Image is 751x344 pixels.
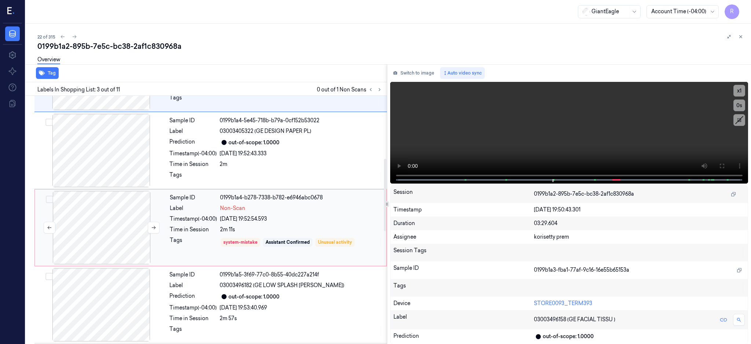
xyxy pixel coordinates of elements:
[45,119,53,126] button: Select row
[37,34,55,40] span: 22 of 315
[220,194,382,202] div: 0199b1a4-b278-7338-b782-e6946abc0678
[393,247,534,258] div: Session Tags
[393,264,534,276] div: Sample ID
[393,233,534,241] div: Assignee
[170,204,217,212] div: Label
[534,300,745,307] div: STORE0093_TERM393
[534,266,629,274] span: 0199b1a3-fba1-77af-9c16-16e55b65153a
[169,282,217,289] div: Label
[393,313,534,326] div: Label
[393,220,534,227] div: Duration
[393,206,534,214] div: Timestamp
[170,226,217,233] div: Time in Session
[169,127,217,135] div: Label
[534,220,745,227] div: 03:29.604
[733,99,745,111] button: 0s
[37,41,745,51] div: 0199b1a2-895b-7e5c-bc38-2af1c830968a
[169,304,217,312] div: Timestamp (-04:00)
[36,67,59,79] button: Tag
[220,117,382,124] div: 0199b1a4-5e45-718b-b79a-0cf152b53022
[169,160,217,168] div: Time in Session
[169,325,217,337] div: Tags
[170,194,217,202] div: Sample ID
[440,67,485,79] button: Auto video sync
[534,316,615,323] span: 03003496158 (GE FACIAL TISSU )
[393,188,534,200] div: Session
[393,332,534,341] div: Prediction
[534,206,745,214] div: [DATE] 19:50:43.301
[220,204,245,212] span: Non-Scan
[169,315,217,322] div: Time in Session
[220,271,382,279] div: 0199b1a5-3f69-77c0-8b55-40dc227a214f
[220,315,382,322] div: 2m 57s
[534,233,745,241] div: korisetty prem
[223,239,257,246] div: system-mistake
[169,94,217,106] div: Tags
[220,282,344,289] span: 03003496182 (GE LOW SPLASH [PERSON_NAME])
[265,239,310,246] div: Assistant Confirmed
[220,127,311,135] span: 03003405322 (GE DESIGN PAPER PL)
[45,273,53,280] button: Select row
[170,215,217,223] div: Timestamp (-04:00)
[725,4,739,19] button: R
[169,171,217,183] div: Tags
[169,150,217,157] div: Timestamp (-04:00)
[543,333,594,340] div: out-of-scope: 1.0000
[220,226,382,233] div: 2m 11s
[318,239,352,246] div: Unusual activity
[393,300,534,307] div: Device
[169,292,217,301] div: Prediction
[220,160,382,168] div: 2m
[317,85,384,94] span: 0 out of 1 Non Scans
[733,85,745,97] button: x1
[169,271,217,279] div: Sample ID
[220,150,382,157] div: [DATE] 19:52:43.333
[228,139,279,146] div: out-of-scope: 1.0000
[390,67,437,79] button: Switch to image
[37,86,120,94] span: Labels In Shopping List: 3 out of 11
[228,293,279,301] div: out-of-scope: 1.0000
[169,117,217,124] div: Sample ID
[534,190,634,198] span: 0199b1a2-895b-7e5c-bc38-2af1c830968a
[220,304,382,312] div: [DATE] 19:53:40.969
[37,56,60,64] a: Overview
[170,236,217,248] div: Tags
[393,282,534,294] div: Tags
[169,138,217,147] div: Prediction
[46,196,53,203] button: Select row
[220,215,382,223] div: [DATE] 19:52:54.593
